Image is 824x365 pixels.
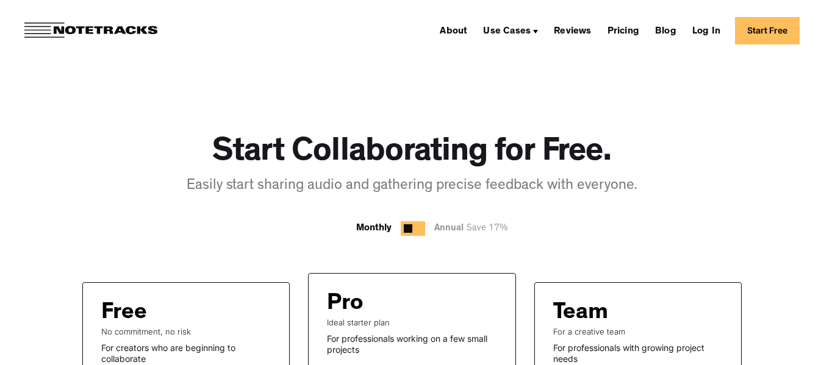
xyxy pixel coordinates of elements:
div: Team [553,301,608,327]
div: Pro [327,292,364,317]
div: Use Cases [483,27,531,37]
div: Annual [434,221,514,236]
a: Pricing [603,21,644,40]
div: For creators who are beginning to collaborate [101,342,271,364]
div: No commitment, no risk [101,327,271,336]
div: For a creative team [553,327,723,336]
a: About [435,21,472,40]
h1: Start Collaborating for Free. [212,134,612,174]
div: For professionals working on a few small projects [327,333,496,355]
div: Use Cases [478,21,543,40]
a: Start Free [735,17,800,44]
div: For professionals with growing project needs [553,342,723,364]
a: Log In [687,21,725,40]
a: Blog [650,21,681,40]
div: Free [101,301,147,327]
div: Ideal starter plan [327,317,496,327]
div: Monthly [356,221,392,236]
div: Easily start sharing audio and gathering precise feedback with everyone. [187,176,637,197]
a: Reviews [549,21,596,40]
span: Save 17% [464,224,508,233]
